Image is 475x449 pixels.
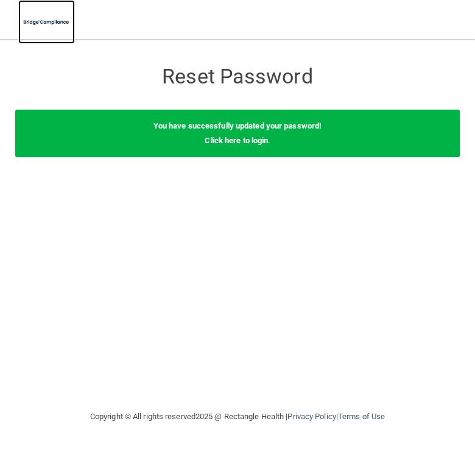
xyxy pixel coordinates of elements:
[18,10,75,35] img: bridge_compliance_login_screen.278c3ca4.svg
[264,364,460,413] iframe: Drift Widget Chat Controller
[287,412,336,421] a: Privacy Policy
[205,136,268,145] a: Click here to login
[153,121,322,130] b: You have successfully updated your password!
[15,65,460,88] h3: Reset Password
[15,397,460,436] div: Copyright © All rights reserved 2025 @ Rectangle Health | |
[338,412,385,421] a: Terms of Use
[15,110,460,157] div: .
